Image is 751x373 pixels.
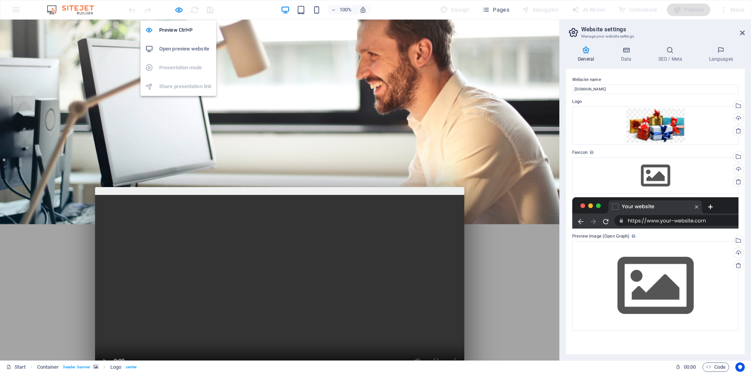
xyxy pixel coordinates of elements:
[581,26,745,33] h2: Website settings
[676,362,696,372] h6: Session time
[62,362,90,372] span: . header .banner
[159,44,212,54] h6: Open preview website
[482,6,509,14] span: Pages
[437,4,473,16] div: Design (Ctrl+Alt+Y)
[572,232,738,241] label: Preview Image (Open Graph)
[110,362,121,372] span: Click to select. Double-click to edit
[327,5,355,14] button: 100%
[581,33,729,40] h3: Manage your website settings
[359,6,367,13] i: On resize automatically adjust zoom level to fit chosen device.
[735,362,745,372] button: Usercentrics
[684,362,696,372] span: 00 00
[125,362,137,372] span: . center
[37,362,137,372] nav: breadcrumb
[6,362,26,372] a: Click to cancel selection. Double-click to open Pages
[159,25,212,35] h6: Preview Ctrl+P
[566,46,609,63] h4: General
[697,46,745,63] h4: Languages
[572,85,738,94] input: Name...
[646,46,697,63] h4: SEO / Meta
[45,5,104,14] img: Editor Logo
[702,362,729,372] button: Code
[609,46,646,63] h4: Data
[689,364,690,370] span: :
[572,106,738,145] div: png-transparent-paper-santa-claus-box-christmas-gift-gift-heap-miscellaneous-ribbon-gift-box-thum...
[706,362,726,372] span: Code
[479,4,512,16] button: Pages
[37,362,59,372] span: Click to select. Double-click to edit
[93,365,98,369] i: This element contains a background
[572,148,738,157] label: Favicon
[572,97,738,106] label: Logo
[339,5,352,14] h6: 100%
[572,75,738,85] label: Website name
[572,241,738,331] div: Select files from the file manager, stock photos, or upload file(s)
[572,157,738,194] div: Select files from the file manager, stock photos, or upload file(s)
